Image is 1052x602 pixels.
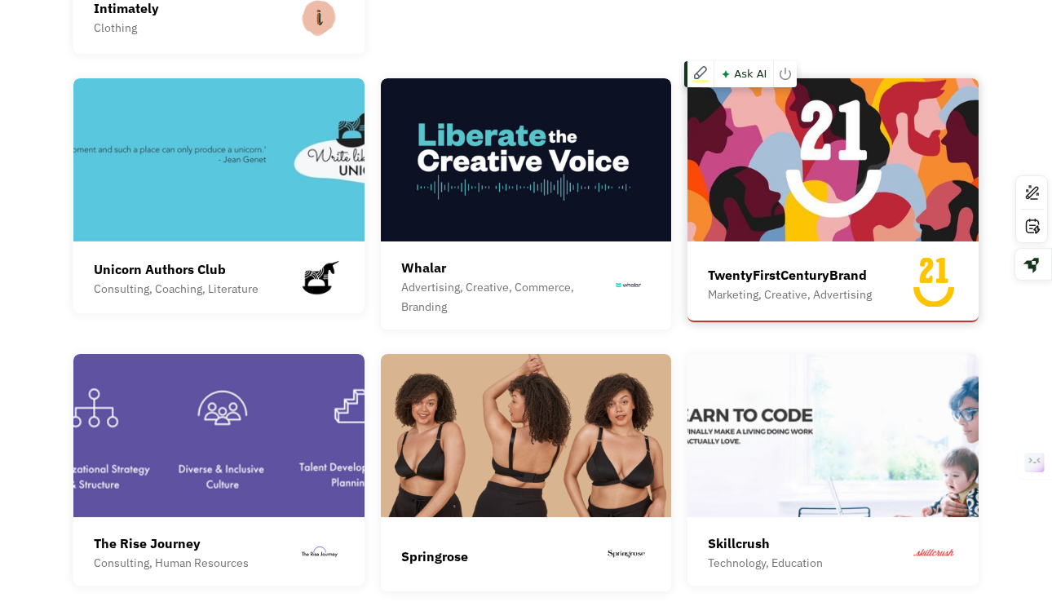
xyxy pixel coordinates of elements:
[401,277,606,316] div: Advertising, Creative, Commerce, Branding
[94,259,259,279] div: Unicorn Authors Club
[687,354,979,586] a: SkillcrushTechnology, Education
[73,78,365,313] a: Unicorn Authors ClubConsulting, Coaching, Literature
[401,258,606,277] div: Whalar
[708,265,872,285] div: TwentyFirstCenturyBrand
[381,354,672,591] a: Springrose
[94,279,259,299] div: Consulting, Coaching, Literature
[708,285,872,304] div: Marketing, Creative, Advertising
[94,18,159,38] div: Clothing
[708,533,823,553] div: Skillcrush
[401,547,468,566] div: Springrose
[94,553,249,573] div: Consulting, Human Resources
[381,78,672,330] a: WhalarAdvertising, Creative, Commerce, Branding
[708,553,823,573] div: Technology, Education
[94,533,249,553] div: The Rise Journey
[687,78,979,322] a: TwentyFirstCenturyBrandMarketing, Creative, Advertising
[73,354,365,586] a: The Rise JourneyConsulting, Human Resources
[718,64,770,85] span: Ask AI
